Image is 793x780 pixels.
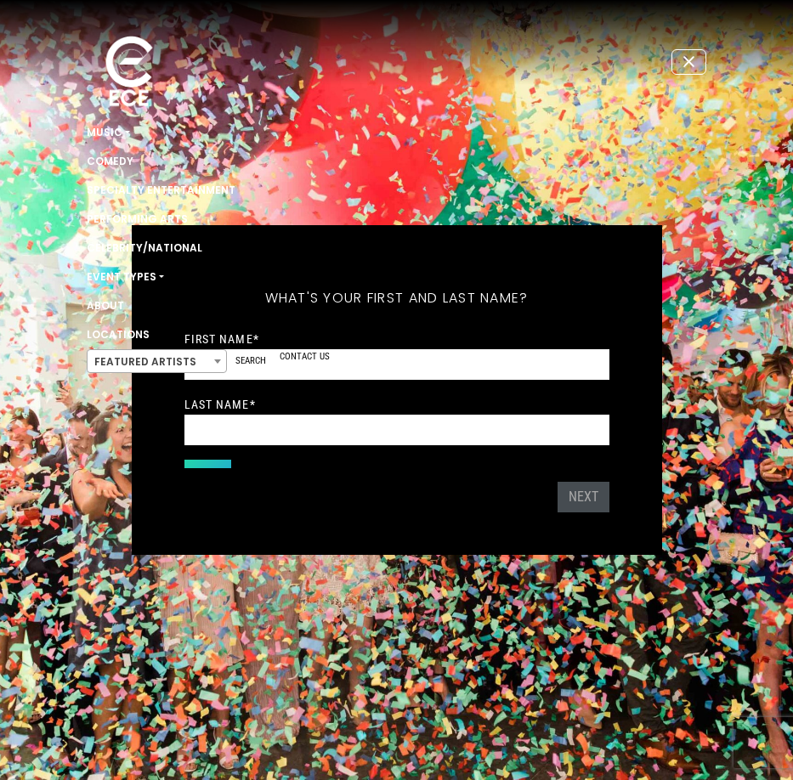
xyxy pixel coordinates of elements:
[87,349,227,373] span: Featured Artists
[275,349,335,373] a: Contact Us
[87,291,706,320] a: About
[87,176,706,205] a: Specialty Entertainment
[87,147,706,176] a: Comedy
[87,205,706,234] a: Performing Arts
[671,49,706,75] button: Toggle navigation
[88,350,226,374] span: Featured Artists
[87,263,706,291] a: Event Types
[87,118,706,147] a: Music
[230,349,271,373] a: Search
[87,234,706,263] a: Celebrity/National
[87,320,706,349] a: Locations
[87,31,172,114] img: ece_new_logo_whitev2-1.png
[184,397,256,412] label: Last Name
